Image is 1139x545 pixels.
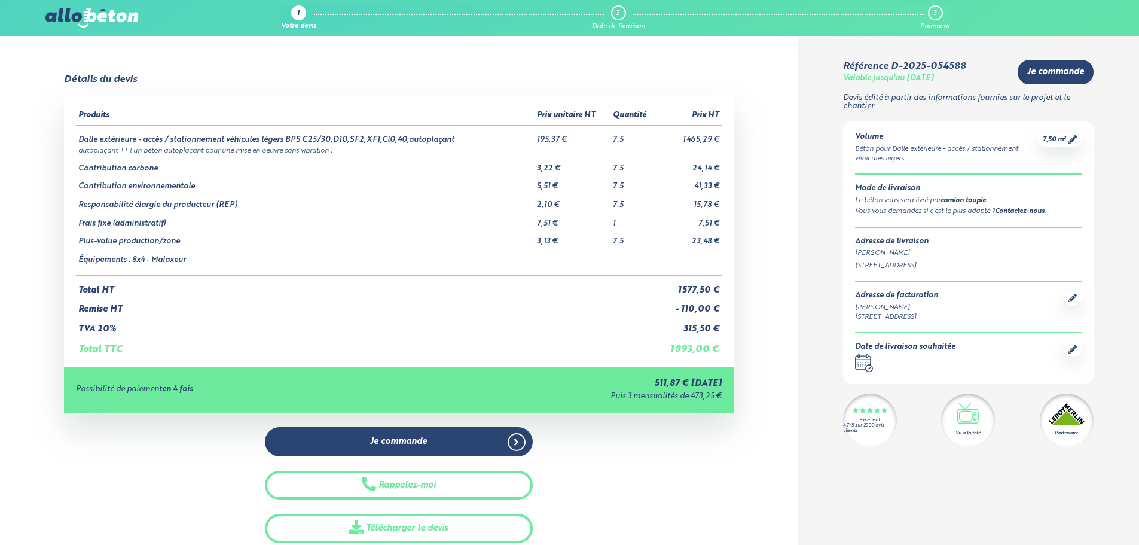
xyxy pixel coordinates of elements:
td: 7.5 [610,228,656,246]
div: Adresse de livraison [855,238,1082,246]
td: 1 577,50 € [656,275,721,296]
td: Responsabilité élargie du producteur (REP) [76,191,535,210]
div: Adresse de facturation [855,291,938,300]
td: 23,48 € [656,228,721,246]
td: 7.5 [610,155,656,173]
div: 2 [616,10,619,17]
div: Date de livraison souhaitée [855,343,955,352]
div: Volume [855,133,1038,142]
a: 1 Votre devis [281,5,316,31]
div: Détails du devis [64,74,137,85]
div: [PERSON_NAME] [855,303,938,313]
td: - 110,00 € [656,295,721,315]
td: 41,33 € [656,173,721,191]
strong: en 4 fois [162,385,193,393]
td: Remise HT [76,295,657,315]
td: 1 465,29 € [656,126,721,145]
td: Plus-value production/zone [76,228,535,246]
p: Devis édité à partir des informations fournies sur le projet et le chantier [843,94,1094,111]
div: Mode de livraison [855,184,1082,193]
th: Produits [76,106,535,126]
td: Frais fixe (administratif) [76,210,535,229]
td: 15,78 € [656,191,721,210]
div: [PERSON_NAME] [855,248,1082,258]
td: Contribution environnementale [76,173,535,191]
div: Votre devis [281,23,316,31]
td: autoplaçant ++ ( un béton autoplaçant pour une mise en oeuvre sans vibration ) [76,145,722,155]
td: Dalle extérieure - accès / stationnement véhicules légers BPS C25/30,D10,SF2,XF1,Cl0,40,autoplaçant [76,126,535,145]
th: Prix HT [656,106,721,126]
td: 7,51 € [656,210,721,229]
td: 24,14 € [656,155,721,173]
td: 7.5 [610,191,656,210]
td: 7,51 € [535,210,611,229]
div: Excellent [859,418,880,423]
div: Partenaire [1055,430,1078,437]
div: 511,87 € [DATE] [407,379,722,389]
img: allobéton [45,8,138,28]
div: Possibilité de paiement [76,385,407,394]
div: [STREET_ADDRESS] [855,261,1082,271]
div: Paiement [920,23,950,31]
td: Total TTC [76,334,657,355]
a: 3 Paiement [920,5,950,31]
td: 195,37 € [535,126,611,145]
td: 1 [610,210,656,229]
div: 4.7/5 sur 2300 avis clients [843,423,897,434]
span: Je commande [1027,67,1084,77]
span: Je commande [370,437,427,447]
td: Équipements : 8x4 - Malaxeur [76,246,535,275]
th: Prix unitaire HT [535,106,611,126]
td: 7.5 [610,126,656,145]
iframe: Help widget launcher [1033,498,1126,532]
td: 5,51 € [535,173,611,191]
div: Référence D-2025-054588 [843,61,966,72]
td: TVA 20% [76,315,657,334]
td: Contribution carbone [76,155,535,173]
div: Vu à la télé [955,430,981,437]
div: 1 [297,10,300,18]
div: 3 [933,10,936,17]
a: Je commande [1018,60,1094,84]
td: 7.5 [610,173,656,191]
div: Date de livraison [592,23,645,31]
a: 2 Date de livraison [592,5,645,31]
div: [STREET_ADDRESS] [855,312,938,322]
td: 2,10 € [535,191,611,210]
td: 3,22 € [535,155,611,173]
td: Total HT [76,275,657,296]
a: Télécharger le devis [265,514,533,543]
a: camion toupie [940,197,986,204]
div: Puis 3 mensualités de 473,25 € [407,392,722,401]
div: Vous vous demandez si c’est le plus adapté ? . [855,206,1082,217]
a: Contactez-nous [995,208,1045,215]
div: Béton pour Dalle extérieure - accès / stationnement véhicules légers [855,144,1038,165]
th: Quantité [610,106,656,126]
td: 3,13 € [535,228,611,246]
a: Je commande [265,427,533,456]
td: 315,50 € [656,315,721,334]
button: Rappelez-moi [265,471,533,500]
td: 1 893,00 € [656,334,721,355]
div: Le béton vous sera livré par [855,196,1082,206]
div: Valable jusqu'au [DATE] [843,74,934,83]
